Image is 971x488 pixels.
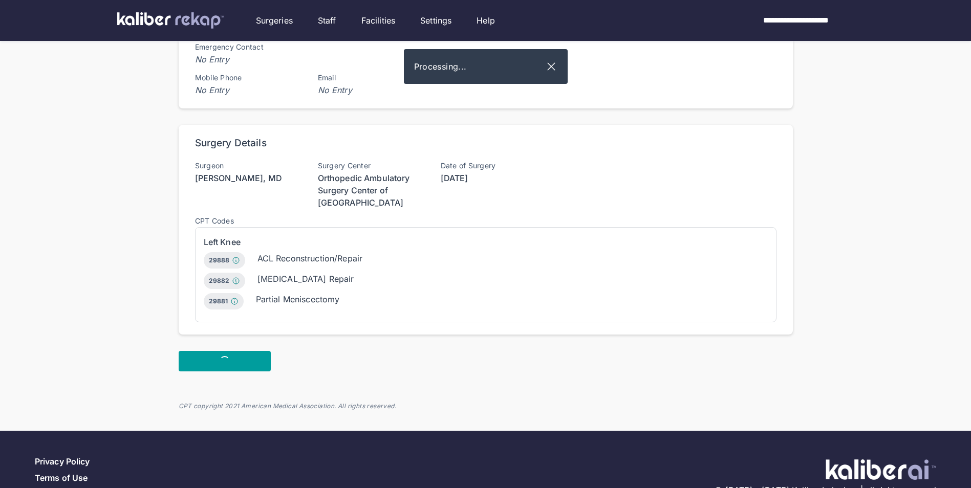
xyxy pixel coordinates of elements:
a: Terms of Use [35,473,88,483]
div: Partial Meniscectomy [256,293,340,305]
div: ACL Reconstruction/Repair [257,252,363,264]
img: Info.77c6ff0b.svg [232,256,240,264]
a: Facilities [361,14,396,27]
div: Emergency Contact [195,43,297,51]
span: No Entry [195,53,297,65]
a: Staff [318,14,336,27]
div: Mobile Phone [195,74,297,82]
div: Orthopedic Ambulatory Surgery Center of [GEOGRAPHIC_DATA] [318,172,420,209]
a: Surgeries [256,14,293,27]
img: Info.77c6ff0b.svg [230,297,239,305]
div: 29882 [204,273,245,289]
a: Privacy Policy [35,456,90,467]
span: No Entry [318,84,420,96]
span: No Entry [195,84,297,96]
div: [MEDICAL_DATA] Repair [257,273,354,285]
div: Email [318,74,420,82]
div: 29888 [204,252,245,269]
div: Surgery Center [318,162,420,170]
img: ATj1MI71T5jDAAAAAElFTkSuQmCC [826,459,936,480]
div: Surgery Details [195,137,267,149]
a: Settings [420,14,451,27]
div: CPT copyright 2021 American Medical Association. All rights reserved. [179,402,793,410]
div: Surgeon [195,162,297,170]
div: 29881 [204,293,244,309]
div: Left Knee [204,236,768,248]
div: Date of Surgery [441,162,543,170]
div: [PERSON_NAME], MD [195,172,297,184]
img: kaliber labs logo [117,12,224,29]
div: [DATE] [441,172,543,184]
a: Help [477,14,495,27]
div: CPT Codes [195,217,776,225]
span: Processing... [414,60,545,73]
img: Info.77c6ff0b.svg [232,277,240,285]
